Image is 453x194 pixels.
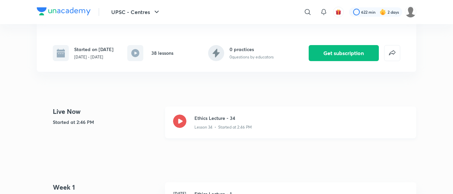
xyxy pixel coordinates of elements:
h5: Started at 2:46 PM [53,119,160,126]
p: 0 questions by educators [230,54,274,60]
p: Lesson 34 • Started at 2:46 PM [194,124,252,130]
h6: 38 lessons [151,49,173,56]
h6: 0 practices [230,46,274,53]
button: Get subscription [309,45,379,61]
h4: Live Now [53,107,160,117]
button: avatar [333,7,344,17]
img: streak [380,9,386,15]
h3: Ethics Lecture - 34 [194,115,408,122]
p: [DATE] - [DATE] [74,54,114,60]
h6: Started on [DATE] [74,46,114,53]
img: amit tripathi [405,6,416,18]
a: Company Logo [37,7,91,17]
img: Company Logo [37,7,91,15]
img: avatar [335,9,341,15]
h4: Week 1 [53,182,160,192]
button: false [384,45,400,61]
button: UPSC - Centres [107,5,165,19]
a: Ethics Lecture - 34Lesson 34 • Started at 2:46 PM [165,107,416,146]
